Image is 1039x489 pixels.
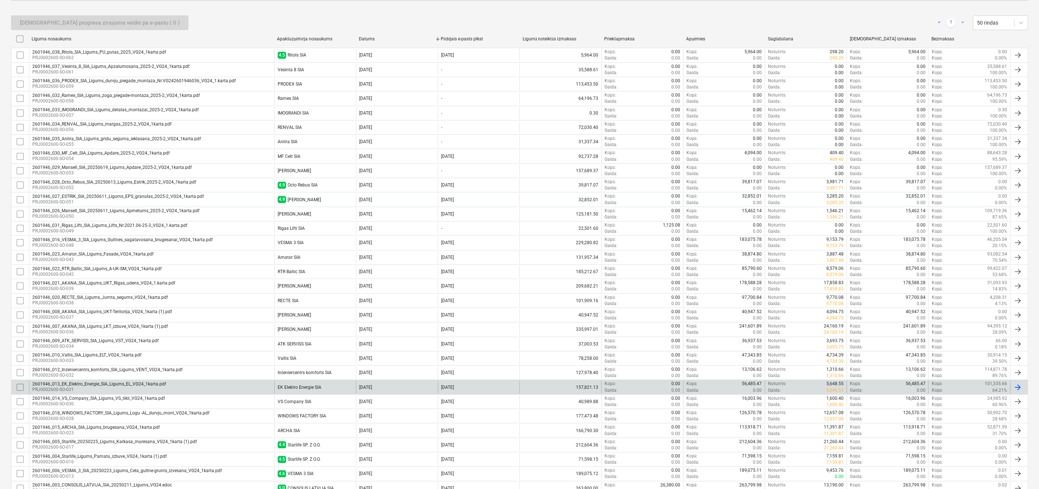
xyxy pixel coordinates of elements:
p: Kopā : [850,179,861,185]
p: 0.30 [998,107,1007,113]
div: - [441,67,442,72]
p: PRJ0002600-SO-061 [32,69,190,75]
p: Gaida : [850,185,863,191]
p: Kopā : [605,179,616,185]
p: Kopā : [850,164,861,171]
p: 39,817.07 [905,179,925,185]
p: 0.00 [671,55,680,61]
p: Noturēts : [768,121,786,127]
p: Kopā : [605,135,616,142]
p: 88,643.28 [987,150,1007,156]
p: 100.00% [990,113,1007,119]
p: Kopā : [686,135,697,142]
p: 95.59% [992,156,1007,163]
div: [DATE] [359,81,372,87]
p: 0.00 [671,70,680,76]
p: 0.00 [998,179,1007,185]
div: PRODEX SIA [278,81,302,87]
p: 5,964.00 [744,49,762,55]
p: Gaida : [605,84,617,90]
div: 166,790.30 [519,424,601,437]
p: 0.00 [916,55,925,61]
p: 31,337.34 [987,135,1007,142]
p: Kopā : [686,121,697,127]
p: Kopā : [931,92,942,98]
p: Gaida : [686,113,699,119]
p: 0.00 [753,55,762,61]
p: Gaida : [605,127,617,134]
p: 0.00 [753,156,762,163]
p: 0.00 [671,107,680,113]
p: 409.40 [830,156,844,163]
p: PRJ0002600-SO-053 [32,170,192,176]
p: 0.00 [916,64,925,70]
div: 101,909.16 [519,294,601,307]
p: 0.00 [835,98,844,105]
p: Gaida : [850,156,863,163]
p: Noturēts : [768,135,786,142]
p: 0.00 [916,156,925,163]
div: Priekšapmaksa [604,36,680,42]
p: 0.00 [835,64,844,70]
p: Gaida : [768,70,781,76]
p: 3,981.71 [826,179,844,185]
p: Kopā : [686,179,697,185]
p: 0.00 [916,92,925,98]
div: 2601946_038_Ritols_SIA_Ligums_PU_putas_2025_VG24_1karta.pdf [32,50,166,55]
p: 0.00 [916,70,925,76]
div: 40,989.88 [519,395,601,408]
div: 125,181.50 [519,208,601,220]
div: Līguma nosaukums [32,36,271,42]
p: Gaida : [605,113,617,119]
div: 2601946_032_Ramex_SIA_Ligums_zoga_piegade-montaza_2025-2_VG24_1karta.pdf [32,93,200,98]
p: Kopā : [605,121,616,127]
p: Gaida : [850,84,863,90]
p: Kopā : [931,70,942,76]
div: 212,604.36 [519,439,601,451]
div: [DATE] [359,111,372,116]
p: PRJ0002600-SO-062 [32,55,166,61]
div: [DATE] [359,168,372,173]
div: [DATE] [359,182,372,188]
p: Kopā : [686,64,697,70]
p: Gaida : [605,70,617,76]
p: 409.40 [830,150,844,156]
div: 31,337.34 [519,135,601,148]
p: Gaida : [686,70,699,76]
p: Noturēts : [768,164,786,171]
div: [DATE] [441,154,454,159]
p: Gaida : [686,127,699,134]
p: Kopā : [931,179,942,185]
div: 131,957.34 [519,251,601,264]
div: Mansell SIA [278,168,311,173]
p: Kopā : [931,55,942,61]
p: 0.00 [835,84,844,90]
a: Previous page [935,18,944,27]
p: Gaida : [605,98,617,105]
p: 0.00 [671,179,680,185]
p: 0.00 [671,84,680,90]
p: Kopā : [605,92,616,98]
div: MF Celt SIA [278,154,300,159]
p: 35,588.61 [987,64,1007,70]
div: Bezmaksas [931,36,1007,41]
p: 0.00 [835,142,844,148]
p: Gaida : [686,142,699,148]
p: 0.00 [753,70,762,76]
p: 0.00 [671,171,680,177]
p: Gaida : [850,55,863,61]
p: 0.00 [671,127,680,134]
div: 2601946_028_Octo_Rebus_SIA_20250613_Ligums_Estrik_2025-2_VG24_1karta.pdf [32,180,196,185]
p: 0.00 [998,49,1007,55]
p: Kopā : [931,156,942,163]
p: Kopā : [686,150,697,156]
p: 0.00 [671,142,680,148]
div: Octo Rebus SIA [288,182,318,188]
p: 0.00 [835,164,844,171]
p: Kopā : [931,171,942,177]
div: [DATE] [441,182,454,188]
p: 0.00 [916,78,925,84]
div: - [441,111,442,116]
p: 0.00 [671,49,680,55]
p: Kopā : [931,127,942,134]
